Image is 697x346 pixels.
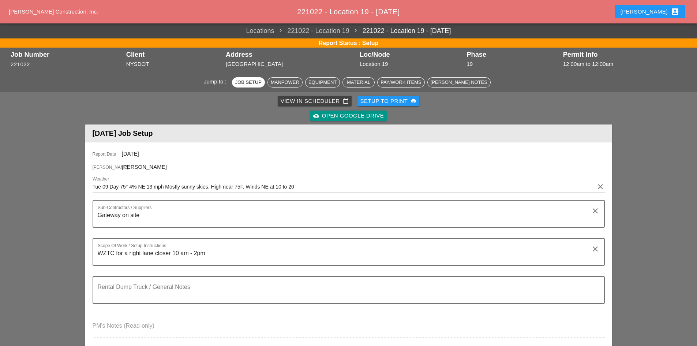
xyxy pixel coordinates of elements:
[591,245,600,253] i: clear
[360,97,417,105] div: Setup to Print
[226,60,356,68] div: [GEOGRAPHIC_DATA]
[126,51,222,58] div: Client
[377,77,424,88] button: Pay/Work Items
[563,60,686,68] div: 12:00am to 12:00am
[98,286,594,303] textarea: Rental Dump Truck / General Notes
[313,112,384,120] div: Open Google Drive
[466,60,559,68] div: 19
[122,150,139,157] span: [DATE]
[93,320,605,338] textarea: PM's Notes (Read-only)
[357,96,420,106] button: Setup to Print
[621,7,679,16] div: [PERSON_NAME]
[427,77,491,88] button: [PERSON_NAME] Notes
[126,60,222,68] div: NYSDOT
[346,79,371,86] div: Material
[122,164,167,170] span: [PERSON_NAME]
[271,79,299,86] div: Manpower
[431,79,487,86] div: [PERSON_NAME] Notes
[596,182,605,191] i: clear
[360,60,463,68] div: Location 19
[297,8,400,16] span: 221022 - Location 19 - [DATE]
[563,51,686,58] div: Permit Info
[360,51,463,58] div: Loc/Node
[310,111,387,121] a: Open Google Drive
[226,51,356,58] div: Address
[232,77,265,88] button: Job Setup
[308,79,337,86] div: Equipment
[93,164,122,171] span: [PERSON_NAME]
[305,77,340,88] button: Equipment
[281,97,349,105] div: View in Scheduler
[274,26,349,36] span: 221022 - Location 19
[411,98,416,104] i: print
[93,151,122,157] span: Report Date
[204,78,229,85] span: Jump to :
[343,98,349,104] i: calendar_today
[591,207,600,215] i: clear
[381,79,421,86] div: Pay/Work Items
[9,8,98,15] a: [PERSON_NAME] Construction, Inc.
[246,26,274,36] a: Locations
[98,209,594,227] textarea: Sub-Contractors / Suppliers
[313,113,319,119] i: cloud_upload
[349,26,451,36] a: 221022 - Location 19 - [DATE]
[342,77,375,88] button: Material
[11,60,30,69] button: 221022
[267,77,303,88] button: Manpower
[466,51,559,58] div: Phase
[98,248,594,265] textarea: Scope Of Work / Setup Instructions
[93,181,595,193] input: Weather
[278,96,352,106] a: View in Scheduler
[615,5,685,18] button: [PERSON_NAME]
[235,79,262,86] div: Job Setup
[671,7,679,16] i: account_box
[85,124,612,142] header: [DATE] Job Setup
[11,51,123,58] div: Job Number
